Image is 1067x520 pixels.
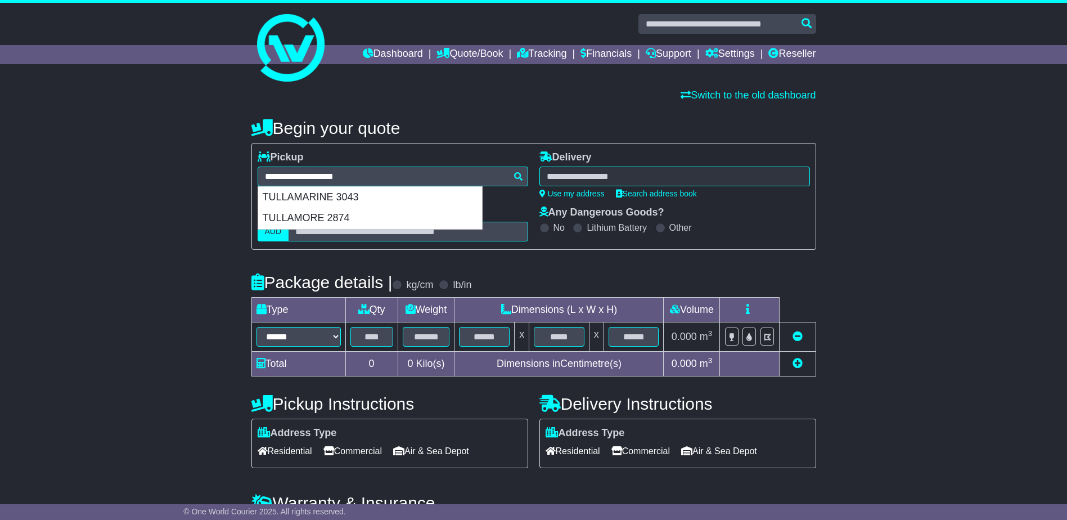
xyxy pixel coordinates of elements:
td: x [515,322,529,352]
div: TULLAMARINE 3043 [258,187,482,208]
td: 0 [345,352,398,376]
span: Residential [546,442,600,460]
span: Commercial [323,442,382,460]
div: TULLAMORE 2874 [258,208,482,229]
a: Dashboard [363,45,423,64]
span: Air & Sea Depot [681,442,757,460]
label: Other [669,222,692,233]
span: Commercial [611,442,670,460]
a: Quote/Book [436,45,503,64]
span: 0 [407,358,413,369]
td: Volume [664,298,720,322]
h4: Delivery Instructions [539,395,816,413]
a: Settings [705,45,755,64]
a: Switch to the old dashboard [681,89,816,101]
typeahead: Please provide city [258,167,528,186]
label: kg/cm [406,279,433,292]
a: Remove this item [793,331,803,342]
td: Weight [398,298,454,322]
span: © One World Courier 2025. All rights reserved. [183,507,346,516]
h4: Warranty & Insurance [251,494,816,512]
label: Pickup [258,151,304,164]
span: m [700,358,713,369]
label: No [553,222,565,233]
span: m [700,331,713,342]
a: Search address book [616,189,697,198]
label: Address Type [258,427,337,440]
a: Add new item [793,358,803,369]
h4: Package details | [251,273,393,292]
td: Dimensions in Centimetre(s) [454,352,664,376]
td: Total [251,352,345,376]
td: x [589,322,604,352]
label: Lithium Battery [587,222,647,233]
span: 0.000 [672,331,697,342]
td: Type [251,298,345,322]
a: Support [646,45,691,64]
sup: 3 [708,329,713,338]
span: Air & Sea Depot [393,442,469,460]
h4: Pickup Instructions [251,395,528,413]
td: Dimensions (L x W x H) [454,298,664,322]
span: 0.000 [672,358,697,369]
label: AUD [258,222,289,241]
a: Use my address [539,189,605,198]
a: Reseller [768,45,816,64]
td: Qty [345,298,398,322]
label: Any Dangerous Goods? [539,207,664,219]
label: Address Type [546,427,625,440]
a: Tracking [517,45,566,64]
h4: Begin your quote [251,119,816,137]
td: Kilo(s) [398,352,454,376]
label: Delivery [539,151,592,164]
span: Residential [258,442,312,460]
sup: 3 [708,356,713,365]
a: Financials [580,45,632,64]
label: lb/in [453,279,471,292]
